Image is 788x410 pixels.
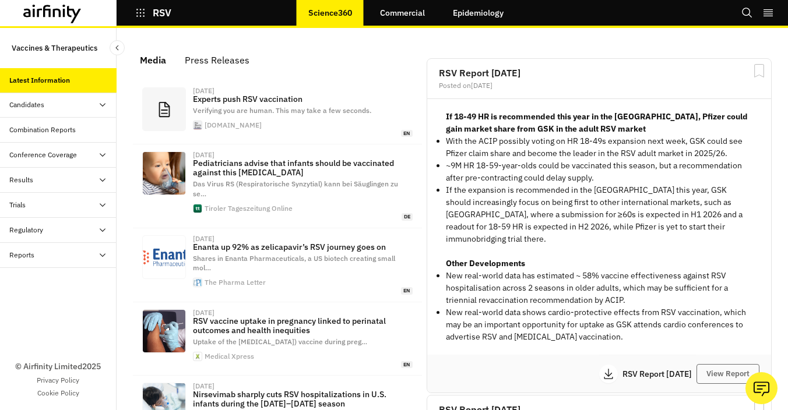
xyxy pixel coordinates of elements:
p: Experts push RSV vaccination [193,94,413,104]
div: Latest Information [9,75,70,86]
div: Regulatory [9,225,43,235]
img: 369c7240-9ee4-11f0-a8e2-27150821c49d-Enanta%20Large.png [143,236,185,278]
div: [DATE] [193,87,214,94]
div: The Pharma Letter [205,279,266,286]
img: 4-vaccine.jpg [143,310,185,352]
span: en [401,287,413,295]
a: [DATE]Pediatricians advise that infants should be vaccinated against this [MEDICAL_DATA]Das Virus... [133,144,422,228]
span: Shares in Enanta Pharmaceuticals, a US biotech creating small mol … [193,254,395,273]
img: favicon-32x32.png [194,204,202,213]
li: New real-world data shows cardio-protective effects from RSV vaccination, which may be an importa... [446,306,752,343]
div: Media [140,51,166,69]
a: [DATE]Enanta up 92% as zelicapavir’s RSV journey goes onShares in Enanta Pharmaceuticals, a US bi... [133,228,422,302]
img: faviconV2 [194,121,202,129]
button: Close Sidebar [110,40,125,55]
a: Cookie Policy [37,388,79,398]
div: Posted on [DATE] [439,82,759,89]
span: en [401,130,413,137]
p: Science360 [308,8,352,17]
span: Verifying you are human. This may take a few seconds. [193,106,371,115]
p: Pediatricians advise that infants should be vaccinated against this [MEDICAL_DATA] [193,158,413,177]
strong: If 18-49 HR is recommended this year in the [GEOGRAPHIC_DATA], Pfizer could gain market share fro... [446,111,748,134]
a: [DATE]Experts push RSV vaccinationVerifying you are human. This may take a few seconds.[DOMAIN_NA... [133,80,422,144]
div: [DATE] [193,383,214,390]
p: If the expansion is recommended in the [GEOGRAPHIC_DATA] this year, GSK should increasingly focus... [446,184,752,245]
strong: Other Developments [446,258,525,268]
svg: Bookmark Report [752,63,766,78]
a: Privacy Policy [37,375,79,386]
p: Enanta up 92% as zelicapavir’s RSV journey goes on [193,242,413,252]
p: Vaccines & Therapeutics [12,37,97,59]
div: Medical Xpress [205,353,254,360]
div: Reports [9,250,34,260]
img: faviconV2 [194,278,202,287]
div: Combination Reports [9,125,76,135]
div: Candidates [9,100,44,110]
button: Ask our analysts [745,372,778,404]
p: RSV Report [DATE] [622,370,696,378]
div: Press Releases [185,51,249,69]
span: en [401,361,413,369]
p: With the ACIP possibly voting on HR 18-49s expansion next week, GSK could see Pfizer claim share ... [446,135,752,160]
button: View Report [696,364,759,384]
p: RSV [153,8,171,18]
div: Trials [9,200,26,210]
li: New real-world data has estimated ~ 58% vaccine effectiveness against RSV hospitalisation across ... [446,270,752,306]
img: web-app-manifest-512x512.png [194,352,202,360]
div: Tiroler Tageszeitung Online [205,205,293,212]
button: Search [741,3,753,23]
span: de [402,213,413,221]
div: [DATE] [193,151,214,158]
span: Das Virus RS (Respiratorische Synzytial) kann bei Säuglingen zu se … [193,179,398,198]
p: RSV vaccine uptake in pregnancy linked to perinatal outcomes and health inequities [193,316,413,335]
button: RSV [135,3,171,23]
div: [DATE] [193,309,214,316]
span: Uptake of the [MEDICAL_DATA]) vaccine during preg … [193,337,367,346]
div: [DATE] [193,235,214,242]
div: Results [9,175,33,185]
p: © Airfinity Limited 2025 [15,360,101,373]
h2: RSV Report [DATE] [439,68,759,77]
p: ~9M HR 18-59-year-olds could be vaccinated this season, but a recommendation after pre-contractin... [446,160,752,184]
img: 4728e3c9-b448-5ad2-9f75-58b211097508 [143,152,185,195]
a: [DATE]RSV vaccine uptake in pregnancy linked to perinatal outcomes and health inequitiesUptake of... [133,302,422,376]
p: Nirsevimab sharply cuts RSV hospitalizations in U.S. infants during the [DATE]–[DATE] season [193,390,413,408]
div: [DOMAIN_NAME] [205,122,262,129]
div: Conference Coverage [9,150,77,160]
